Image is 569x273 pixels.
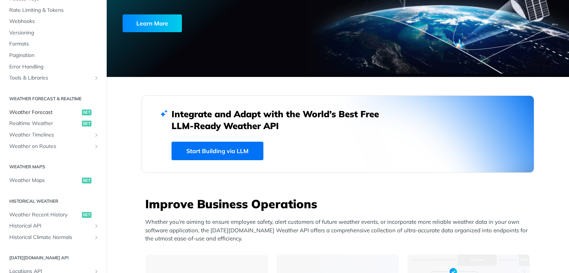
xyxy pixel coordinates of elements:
[6,38,101,50] a: Formats
[145,196,534,212] h3: Improve Business Operations
[93,132,99,138] button: Show subpages for Weather Timelines
[6,232,101,243] a: Historical Climate NormalsShow subpages for Historical Climate Normals
[9,120,80,127] span: Realtime Weather
[9,222,91,230] span: Historical API
[93,144,99,149] button: Show subpages for Weather on Routes
[6,107,101,118] a: Weather Forecastget
[9,52,99,59] span: Pagination
[6,61,101,73] a: Error Handling
[9,109,80,116] span: Weather Forecast
[6,95,101,102] h2: Weather Forecast & realtime
[6,16,101,27] a: Webhooks
[6,141,101,152] a: Weather on RoutesShow subpages for Weather on Routes
[9,29,99,37] span: Versioning
[6,198,101,205] h2: Historical Weather
[6,73,101,84] a: Tools & LibrariesShow subpages for Tools & Libraries
[93,75,99,81] button: Show subpages for Tools & Libraries
[9,40,99,48] span: Formats
[6,255,101,261] h2: [DATE][DOMAIN_NAME] API
[6,220,101,232] a: Historical APIShow subpages for Historical API
[82,121,91,127] span: get
[9,7,99,14] span: Rate Limiting & Tokens
[93,235,99,240] button: Show subpages for Historical Climate Normals
[9,131,91,139] span: Weather Timelines
[6,50,101,61] a: Pagination
[9,177,80,184] span: Weather Maps
[6,175,101,186] a: Weather Mapsget
[9,211,80,219] span: Weather Recent History
[145,218,534,243] p: Whether you’re aiming to ensure employee safety, alert customers of future weather events, or inc...
[172,142,263,160] a: Start Building via LLM
[6,209,101,220] a: Weather Recent Historyget
[93,223,99,229] button: Show subpages for Historical API
[6,27,101,38] a: Versioning
[172,108,390,132] h2: Integrate and Adapt with the World’s Best Free LLM-Ready Weather API
[9,63,99,71] span: Error Handling
[123,14,182,32] div: Learn More
[9,143,91,150] span: Weather on Routes
[6,118,101,129] a: Realtime Weatherget
[9,74,91,82] span: Tools & Libraries
[82,109,91,115] span: get
[82,212,91,218] span: get
[9,18,99,25] span: Webhooks
[82,178,91,183] span: get
[123,14,301,32] a: Learn More
[6,129,101,141] a: Weather TimelinesShow subpages for Weather Timelines
[6,164,101,170] h2: Weather Maps
[6,5,101,16] a: Rate Limiting & Tokens
[9,234,91,241] span: Historical Climate Normals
